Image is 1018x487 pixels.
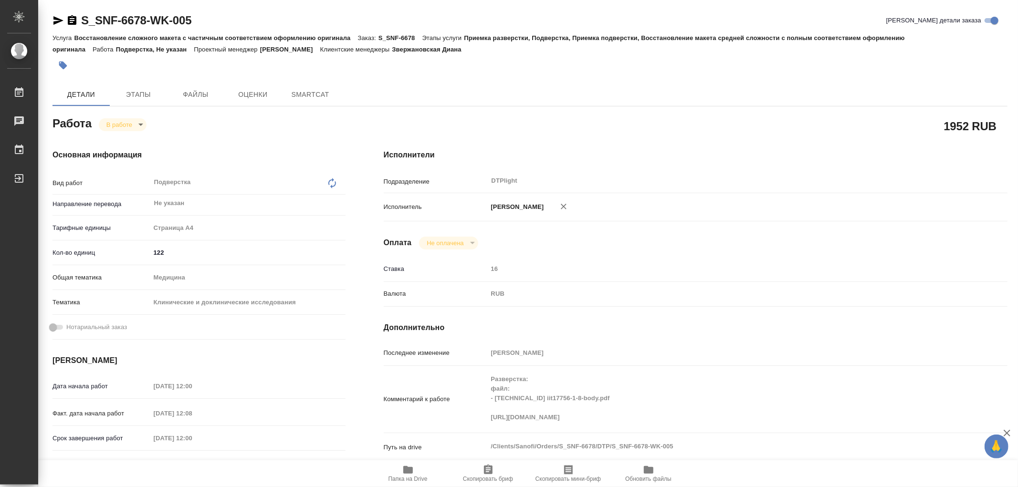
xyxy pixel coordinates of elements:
button: Скопировать мини-бриф [528,460,609,487]
h4: Основная информация [52,149,346,161]
button: Не оплачена [424,239,466,247]
span: [PERSON_NAME] детали заказа [886,16,981,25]
div: Клинические и доклинические исследования [150,294,346,311]
div: В работе [99,118,147,131]
span: Папка на Drive [388,476,428,482]
p: Вид работ [52,178,150,188]
span: Скопировать бриф [463,476,513,482]
div: Медицина [150,269,346,286]
button: Удалить исполнителя [553,196,574,217]
p: Приемка разверстки, Подверстка, Приемка подверстки, Восстановление макета средней сложности с пол... [52,34,905,53]
button: В работе [104,121,135,129]
p: [PERSON_NAME] [260,46,320,53]
input: Пустое поле [150,379,234,393]
h2: 1952 RUB [944,118,997,134]
button: Обновить файлы [609,460,689,487]
button: Скопировать бриф [448,460,528,487]
span: Этапы [115,89,161,101]
p: Тематика [52,298,150,307]
span: Нотариальный заказ [66,322,127,332]
span: Обновить файлы [625,476,672,482]
p: Этапы услуги [422,34,464,41]
p: Исполнитель [384,202,488,212]
input: Пустое поле [150,406,234,420]
p: Факт. дата начала работ [52,409,150,418]
input: ✎ Введи что-нибудь [150,246,346,259]
input: Пустое поле [488,262,955,276]
textarea: Разверстка: файл: - [TECHNICAL_ID] iit17756-1-8-body.pdf [URL][DOMAIN_NAME] [488,371,955,425]
span: Скопировать мини-бриф [535,476,601,482]
p: S_SNF-6678 [378,34,422,41]
div: В работе [419,237,478,249]
button: 🙏 [985,435,1008,458]
p: Валюта [384,289,488,299]
p: Подверстка, Не указан [116,46,194,53]
p: Срок завершения работ [52,434,150,443]
p: Подразделение [384,177,488,187]
p: Последнее изменение [384,348,488,358]
h4: Исполнители [384,149,1008,161]
p: Услуга [52,34,74,41]
p: Клиентские менеджеры [320,46,392,53]
h4: Дополнительно [384,322,1008,333]
p: Проектный менеджер [194,46,260,53]
textarea: /Clients/Sanofi/Orders/S_SNF-6678/DTP/S_SNF-6678-WK-005 [488,438,955,455]
p: Общая тематика [52,273,150,282]
h2: Работа [52,114,92,131]
button: Папка на Drive [368,460,448,487]
p: Работа [93,46,116,53]
p: Комментарий к работе [384,394,488,404]
input: Пустое поле [488,346,955,360]
h4: [PERSON_NAME] [52,355,346,366]
div: RUB [488,286,955,302]
p: Восстановление сложного макета с частичным соответствием оформлению оригинала [74,34,357,41]
p: Ставка [384,264,488,274]
p: [PERSON_NAME] [488,202,544,212]
button: Добавить тэг [52,55,73,76]
a: S_SNF-6678-WK-005 [81,14,191,27]
h4: Оплата [384,237,412,249]
p: Направление перевода [52,199,150,209]
span: SmartCat [287,89,333,101]
span: Детали [58,89,104,101]
p: Заказ: [358,34,378,41]
p: Звержановская Диана [392,46,468,53]
input: Пустое поле [150,431,234,445]
div: Страница А4 [150,220,346,236]
p: Тарифные единицы [52,223,150,233]
span: 🙏 [988,436,1005,456]
p: Путь на drive [384,443,488,452]
p: Кол-во единиц [52,248,150,258]
button: Скопировать ссылку [66,15,78,26]
p: Дата начала работ [52,382,150,391]
span: Файлы [173,89,219,101]
span: Оценки [230,89,276,101]
button: Скопировать ссылку для ЯМессенджера [52,15,64,26]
